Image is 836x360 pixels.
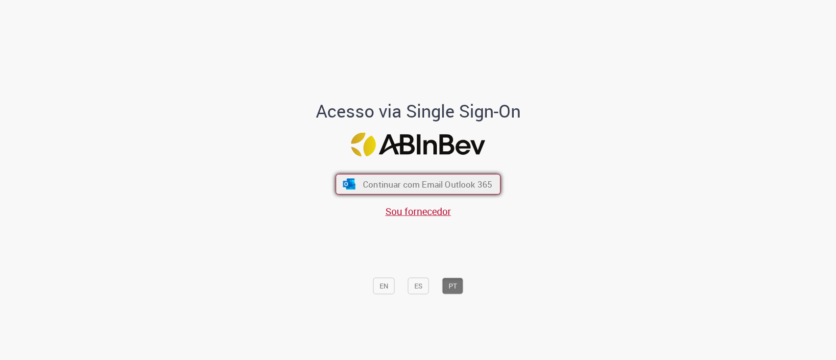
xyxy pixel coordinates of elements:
[351,133,485,157] img: Logo ABInBev
[408,278,429,294] button: ES
[385,205,451,218] a: Sou fornecedor
[335,174,501,194] button: ícone Azure/Microsoft 360 Continuar com Email Outlook 365
[373,278,395,294] button: EN
[363,178,492,190] span: Continuar com Email Outlook 365
[342,179,356,190] img: ícone Azure/Microsoft 360
[442,278,463,294] button: PT
[282,101,554,121] h1: Acesso via Single Sign-On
